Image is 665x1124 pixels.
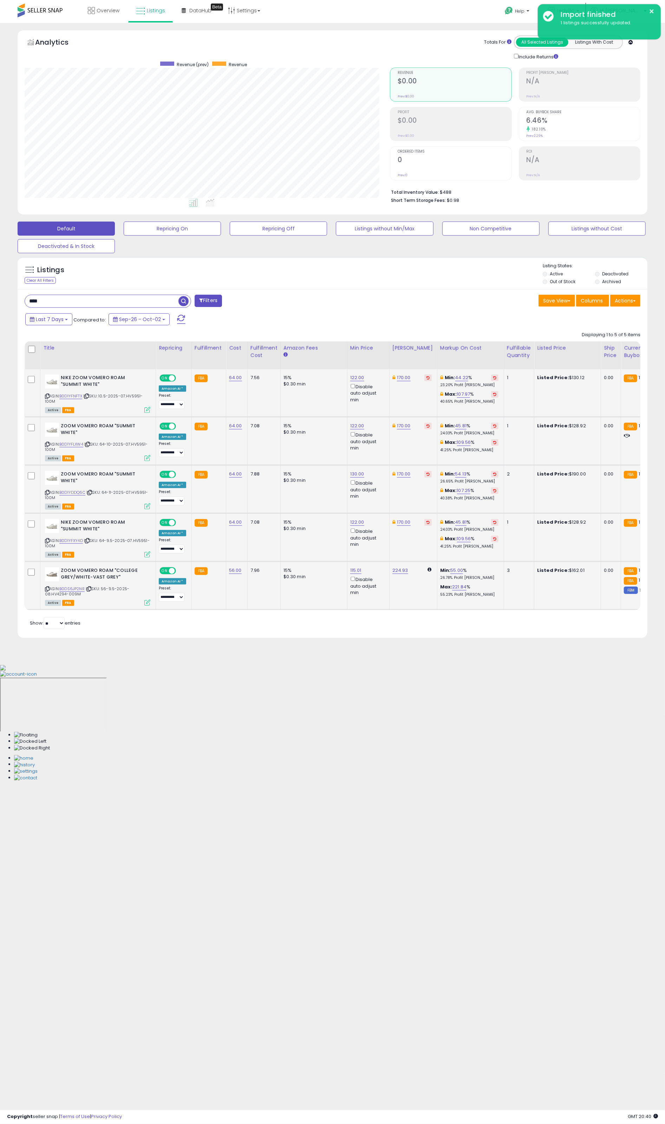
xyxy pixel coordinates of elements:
[440,423,498,436] div: %
[59,490,85,496] a: B0D1YDDQ6C
[397,519,411,526] a: 170.00
[124,222,221,236] button: Repricing On
[45,567,59,581] img: 31lUKWxj4OL._SL40_.jpg
[440,392,443,396] i: This overrides the store level max markup for this listing
[543,263,647,269] p: Listing States:
[229,422,242,429] a: 64.00
[445,422,455,429] b: Min:
[159,482,186,488] div: Amazon AI *
[18,239,115,253] button: Deactivated & In Stock
[398,173,408,177] small: Prev: 0
[211,4,223,11] div: Tooltip anchor
[160,423,169,429] span: ON
[195,423,208,430] small: FBA
[109,313,170,325] button: Sep-26 - Oct-02
[624,423,637,430] small: FBA
[350,471,364,478] a: 130.00
[62,504,74,510] span: FBA
[440,544,498,549] p: 41.25% Profit [PERSON_NAME]
[36,316,64,323] span: Last 7 Days
[250,471,275,477] div: 7.88
[440,487,498,500] div: %
[537,344,598,352] div: Listed Price
[147,7,165,14] span: Listings
[62,552,74,558] span: FBA
[283,375,342,381] div: 15%
[504,6,513,15] i: Get Help
[426,424,430,428] i: Revert to store-level Dynamic Max Price
[624,519,637,527] small: FBA
[350,527,384,548] div: Disable auto adjust min
[582,332,640,338] div: Displaying 1 to 5 of 5 items
[440,471,498,484] div: %
[195,344,223,352] div: Fulfillment
[25,313,72,325] button: Last 7 Days
[62,600,74,606] span: FBA
[398,110,511,114] span: Profit
[624,567,637,575] small: FBA
[440,383,498,388] p: 23.20% Profit [PERSON_NAME]
[457,439,471,446] a: 109.56
[45,552,61,558] span: All listings currently available for purchase on Amazon
[440,375,498,388] div: %
[639,519,651,525] span: 113.97
[507,423,529,429] div: 1
[45,407,61,413] span: All listings currently available for purchase on Amazon
[537,519,569,525] b: Listed Price:
[440,536,443,541] i: This overrides the store level max markup for this listing
[537,374,569,381] b: Listed Price:
[350,383,384,403] div: Disable auto adjust min
[159,578,186,585] div: Amazon AI *
[440,575,498,580] p: 26.78% Profit [PERSON_NAME]
[604,344,618,359] div: Ship Price
[624,375,637,382] small: FBA
[507,471,529,477] div: 2
[515,8,524,14] span: Help
[336,222,433,236] button: Listings without Min/Max
[604,423,615,429] div: 0.00
[250,375,275,381] div: 7.56
[624,577,637,585] small: FBA
[440,488,443,493] i: This overrides the store level max markup for this listing
[45,423,150,460] div: ASIN:
[440,567,498,580] div: %
[602,271,628,277] label: Deactivated
[639,577,652,583] span: 162.01
[283,471,342,477] div: 15%
[426,376,430,379] i: Revert to store-level Dynamic Max Price
[59,586,85,592] a: B0DS6JP2NR
[509,52,567,60] div: Include Returns
[391,187,635,196] li: $488
[14,768,38,775] img: Settings
[35,37,82,49] h5: Analytics
[283,381,342,387] div: $0.30 min
[350,344,386,352] div: Min Price
[440,584,498,597] div: %
[440,439,498,452] div: %
[493,537,496,541] i: Revert to store-level Max Markup
[350,374,364,381] a: 122.00
[527,77,640,87] h2: N/A
[159,385,186,392] div: Amazon AI *
[283,344,344,352] div: Amazon Fees
[640,587,647,594] span: 155
[440,448,498,453] p: 41.25% Profit [PERSON_NAME]
[350,575,384,596] div: Disable auto adjust min
[537,375,595,381] div: $130.12
[455,471,467,478] a: 54.13
[160,472,169,478] span: ON
[45,471,150,509] div: ASIN:
[45,504,61,510] span: All listings currently available for purchase on Amazon
[550,279,575,285] label: Out of Stock
[555,9,656,20] div: Import finished
[442,222,540,236] button: Non Competitive
[73,317,106,323] span: Compared to:
[62,455,74,461] span: FBA
[445,519,455,525] b: Min:
[398,150,511,154] span: Ordered Items
[283,574,342,580] div: $0.30 min
[45,519,150,557] div: ASIN:
[455,422,467,429] a: 45.81
[392,567,408,574] a: 224.93
[175,472,186,478] span: OFF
